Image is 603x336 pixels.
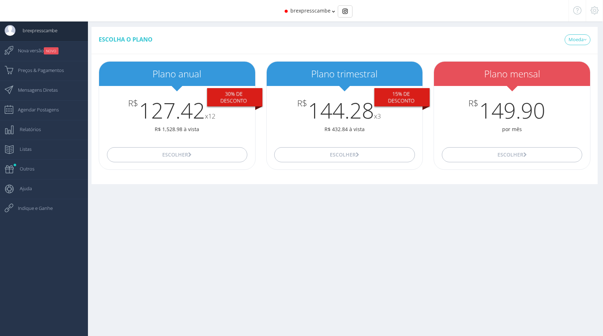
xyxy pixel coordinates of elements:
span: Relatórios [13,120,41,138]
span: R$ [297,99,307,108]
span: Escolha o plano [99,35,153,43]
p: R$ 1,528.98 à vista [99,126,255,133]
p: por mês [434,126,590,133]
span: Agendar Postagens [11,101,59,119]
span: R$ [128,99,138,108]
button: Escolher [442,147,582,162]
h2: Plano mensal [434,69,590,79]
span: brexpresscambe [15,21,57,39]
span: Preços & Pagamentos [11,61,64,79]
h3: 149.90 [434,99,590,122]
small: x12 [205,112,215,120]
span: brexpresscambe [290,7,331,14]
span: Listas [13,140,32,158]
div: 30% De desconto [207,88,262,107]
a: Moeda [565,34,590,45]
span: R$ [468,99,478,108]
div: 15% De desconto [374,88,430,107]
span: Ajuda [13,179,32,197]
h2: Plano anual [99,69,255,79]
h2: Plano trimestral [267,69,423,79]
span: Outros [13,160,34,178]
button: Escolher [274,147,415,162]
img: User Image [5,25,15,36]
small: x3 [374,112,381,120]
h3: 127.42 [99,99,255,122]
small: NOVO [44,47,59,54]
button: Escolher [107,147,247,162]
span: Mensagens Diretas [11,81,58,99]
p: R$ 432.84 à vista [267,126,423,133]
div: Basic example [338,5,352,18]
img: Instagram_simple_icon.svg [342,9,348,14]
span: Indique e Ganhe [11,199,53,217]
span: Nova versão [11,42,59,59]
h3: 144.28 [267,99,423,122]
